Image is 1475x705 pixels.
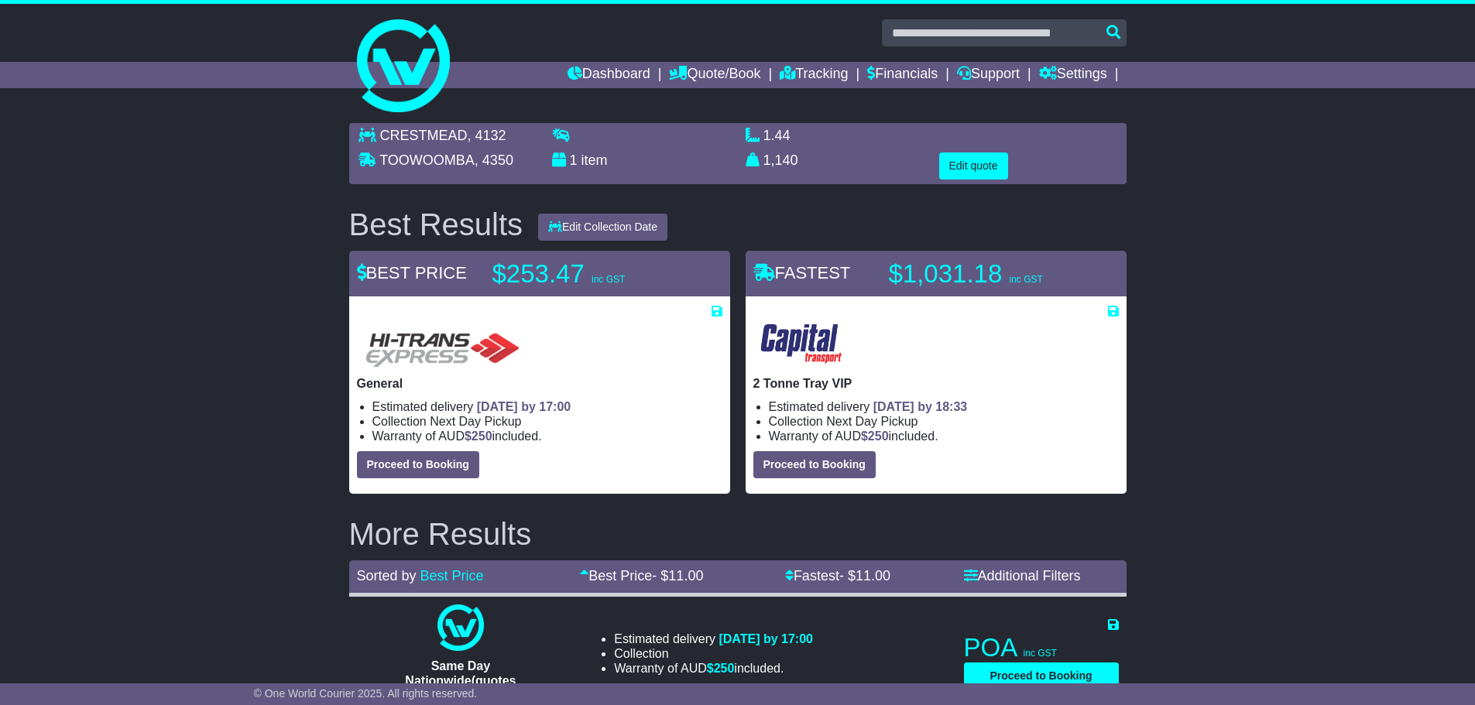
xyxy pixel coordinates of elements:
div: Best Results [341,207,531,241]
span: [DATE] by 17:00 [719,632,813,645]
h2: More Results [349,517,1127,551]
a: Financials [867,62,938,88]
img: CapitalTransport: 2 Tonne Tray VIP [753,319,850,368]
span: item [581,152,608,168]
li: Collection [614,646,813,661]
span: inc GST [1009,274,1042,285]
li: Collection [769,414,1119,429]
span: 1,140 [763,152,798,168]
button: Proceed to Booking [753,451,876,478]
a: Best Price- $11.00 [580,568,703,584]
p: $253.47 [492,258,686,289]
a: Dashboard [568,62,650,88]
a: Quote/Book [669,62,760,88]
span: BEST PRICE [357,263,467,282]
a: Support [957,62,1020,88]
span: © One World Courier 2025. All rights reserved. [254,687,478,700]
span: $ [707,662,735,675]
a: Settings [1039,62,1107,88]
button: Edit quote [939,152,1008,180]
a: Best Price [420,568,484,584]
button: Edit Collection Date [538,214,667,241]
span: inc GST [1024,648,1057,659]
span: Same Day Nationwide(quotes take 0.5-1 hour) [405,659,516,702]
span: , 4132 [468,128,506,143]
span: 1 [570,152,578,168]
span: 11.00 [668,568,703,584]
span: 250 [868,430,889,443]
span: $ [465,430,492,443]
span: Sorted by [357,568,417,584]
span: FASTEST [753,263,851,282]
span: Next Day Pickup [826,415,918,428]
span: 11.00 [856,568,890,584]
li: Estimated delivery [614,631,813,646]
p: General [357,376,722,391]
li: Estimated delivery [372,399,722,414]
span: TOOWOOMBA [379,152,475,168]
p: 2 Tonne Tray VIP [753,376,1119,391]
span: - $ [839,568,890,584]
span: inc GST [592,274,625,285]
li: Warranty of AUD included. [372,429,722,443]
p: POA [964,632,1119,663]
span: 1.44 [763,128,791,143]
li: Collection [372,414,722,429]
a: Additional Filters [964,568,1081,584]
img: One World Courier: Same Day Nationwide(quotes take 0.5-1 hour) [437,604,484,651]
a: Tracking [780,62,848,88]
span: , 4350 [475,152,513,168]
li: Estimated delivery [769,399,1119,414]
a: Fastest- $11.00 [785,568,890,584]
span: $ [861,430,889,443]
p: $1,031.18 [889,258,1082,289]
button: Proceed to Booking [357,451,479,478]
span: 250 [472,430,492,443]
span: Next Day Pickup [430,415,521,428]
li: Warranty of AUD included. [769,429,1119,443]
span: [DATE] by 17:00 [477,400,571,413]
span: 250 [714,662,735,675]
span: CRESTMEAD [380,128,468,143]
span: [DATE] by 18:33 [873,400,968,413]
img: HiTrans (Machship): General [357,319,526,368]
button: Proceed to Booking [964,662,1119,690]
span: - $ [652,568,703,584]
li: Warranty of AUD included. [614,661,813,676]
